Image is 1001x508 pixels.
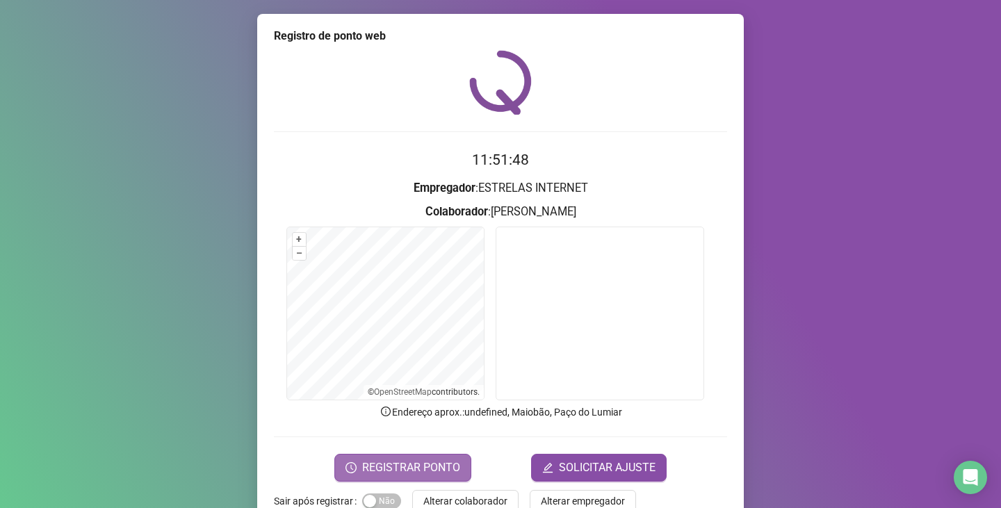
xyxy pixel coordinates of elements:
[293,233,306,246] button: +
[542,462,553,473] span: edit
[472,151,529,168] time: 11:51:48
[380,405,392,418] span: info-circle
[531,454,667,482] button: editSOLICITAR AJUSTE
[274,404,727,420] p: Endereço aprox. : undefined, Maiobão, Paço do Lumiar
[559,459,656,476] span: SOLICITAR AJUSTE
[362,459,460,476] span: REGISTRAR PONTO
[274,28,727,44] div: Registro de ponto web
[425,205,488,218] strong: Colaborador
[345,462,357,473] span: clock-circle
[374,387,432,397] a: OpenStreetMap
[368,387,480,397] li: © contributors.
[414,181,475,195] strong: Empregador
[274,203,727,221] h3: : [PERSON_NAME]
[293,247,306,260] button: –
[469,50,532,115] img: QRPoint
[274,179,727,197] h3: : ESTRELAS INTERNET
[954,461,987,494] div: Open Intercom Messenger
[334,454,471,482] button: REGISTRAR PONTO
